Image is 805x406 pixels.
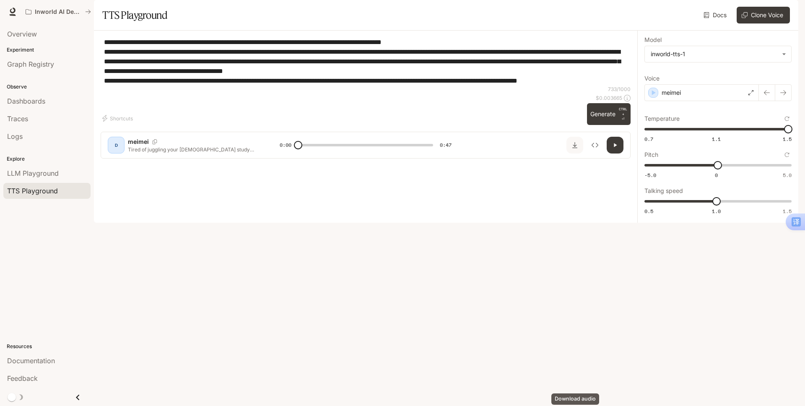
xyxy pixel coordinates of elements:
span: 1.0 [712,208,721,215]
p: meimei [662,88,681,97]
button: Copy Voice ID [149,139,161,144]
a: Docs [702,7,730,23]
div: inworld-tts-1 [651,50,778,58]
button: Clone Voice [737,7,790,23]
p: Temperature [644,116,680,122]
p: Voice [644,75,660,81]
span: 1.5 [783,135,792,143]
span: -5.0 [644,172,656,179]
p: $ 0.003665 [596,94,622,101]
span: 0 [715,172,718,179]
span: 5.0 [783,172,792,179]
button: Reset to default [782,150,792,159]
span: 0:00 [280,141,291,149]
span: 0:47 [440,141,452,149]
span: 1.1 [712,135,721,143]
button: GenerateCTRL +⏎ [587,103,631,125]
p: meimei [128,138,149,146]
button: Inspect [587,137,603,154]
div: D [109,138,123,152]
div: Download audio [551,393,599,405]
p: 733 / 1000 [608,86,631,93]
span: 0.5 [644,208,653,215]
h1: TTS Playground [102,7,167,23]
button: Reset to default [782,114,792,123]
span: 1.5 [783,208,792,215]
button: Download audio [566,137,583,154]
span: 0.7 [644,135,653,143]
button: Shortcuts [101,112,136,125]
p: Tired of juggling your [DEMOGRAPHIC_DATA] study notes and daily to-dos? Guys, this journal’s a to... [128,146,260,153]
p: Talking speed [644,188,683,194]
button: All workspaces [22,3,95,20]
p: Pitch [644,152,658,158]
p: CTRL + [619,107,627,117]
p: Inworld AI Demos [35,8,82,16]
p: ⏎ [619,107,627,122]
p: Model [644,37,662,43]
div: inworld-tts-1 [645,46,791,62]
